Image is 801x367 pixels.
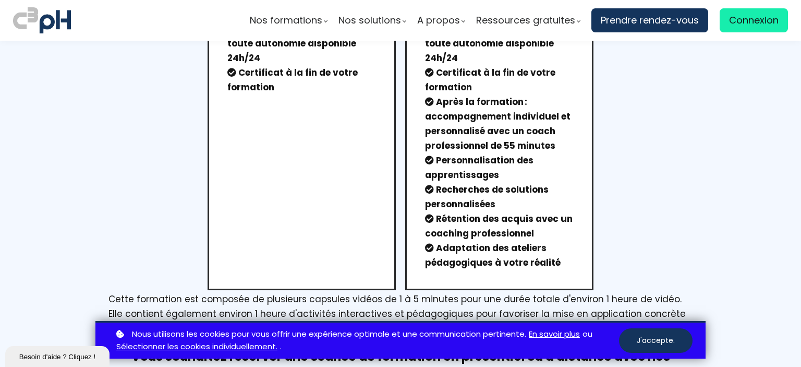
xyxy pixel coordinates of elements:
[417,13,460,28] span: A propos
[425,66,555,93] strong: Certificat à la fin de votre formation
[425,22,554,64] strong: Formation e-learning en toute autonomie disponible 24h/24
[425,96,571,152] strong: Après la formation : accompagnement individuel et personnalisé avec un coach professionnel de 55 ...
[425,154,533,181] strong: Personnalisation des apprentissages
[425,242,561,269] strong: Adaptation des ateliers pédagogiques à votre réalité
[619,328,693,353] button: J'accepte.
[227,66,358,93] strong: Certificat à la fin de votre formation
[591,8,708,32] a: Prendre rendez-vous
[729,13,779,28] span: Connexion
[476,13,575,28] span: Ressources gratuites
[425,183,549,210] b: Recherches de solutions personnalisées
[116,340,277,353] a: Sélectionner les cookies individuellement.
[13,5,71,35] img: logo C3PH
[720,8,788,32] a: Connexion
[227,22,356,64] strong: Formation e-learning en toute autonomie disponible 24h/24
[338,13,401,28] span: Nos solutions
[425,212,573,240] strong: Rétention des acquis avec un coaching professionnel
[108,292,693,336] div: Cette formation est composée de plusieurs capsules vidéos de 1 à 5 minutes pour une durée totale ...
[250,13,322,28] span: Nos formations
[601,13,699,28] span: Prendre rendez-vous
[132,328,526,341] span: Nous utilisons les cookies pour vous offrir une expérience optimale et une communication pertinente.
[5,344,112,367] iframe: chat widget
[114,328,619,354] p: ou .
[529,328,580,341] a: En savoir plus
